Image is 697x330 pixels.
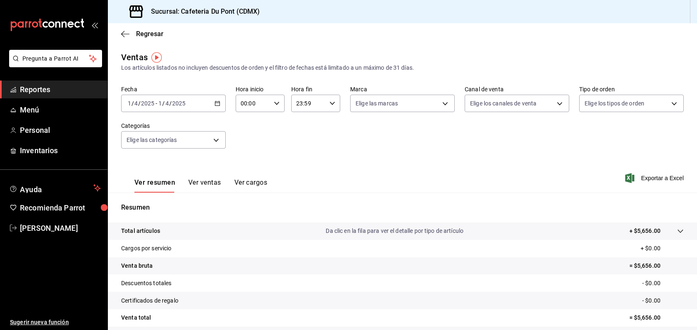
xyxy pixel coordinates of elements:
span: / [162,100,165,107]
span: Pregunta a Parrot AI [22,54,89,63]
p: Venta total [121,313,151,322]
span: - [156,100,157,107]
span: Sugerir nueva función [10,318,101,327]
img: Tooltip marker [151,52,162,63]
p: Certificados de regalo [121,296,178,305]
p: Venta bruta [121,262,153,270]
label: Marca [350,86,455,92]
span: / [138,100,141,107]
button: Ver cargos [234,178,268,193]
div: Ventas [121,51,148,64]
span: Elige las categorías [127,136,177,144]
p: - $0.00 [642,296,684,305]
p: + $5,656.00 [629,227,660,235]
span: Regresar [136,30,163,38]
button: Pregunta a Parrot AI [9,50,102,67]
p: - $0.00 [642,279,684,288]
input: -- [165,100,169,107]
p: Resumen [121,203,684,213]
input: ---- [141,100,155,107]
div: navigation tabs [134,178,267,193]
input: -- [158,100,162,107]
button: Ver ventas [188,178,221,193]
label: Canal de venta [465,86,569,92]
p: Descuentos totales [121,279,171,288]
span: [PERSON_NAME] [20,222,101,234]
label: Hora inicio [236,86,285,92]
span: Inventarios [20,145,101,156]
button: open_drawer_menu [91,22,98,28]
label: Categorías [121,123,226,129]
span: Elige los canales de venta [470,99,536,108]
button: Exportar a Excel [627,173,684,183]
span: Ayuda [20,183,90,193]
button: Ver resumen [134,178,175,193]
span: Elige los tipos de orden [585,99,644,108]
div: Los artículos listados no incluyen descuentos de orden y el filtro de fechas está limitado a un m... [121,64,684,72]
span: Reportes [20,84,101,95]
label: Fecha [121,86,226,92]
a: Pregunta a Parrot AI [6,60,102,69]
span: / [169,100,172,107]
span: Recomienda Parrot [20,202,101,213]
button: Regresar [121,30,163,38]
input: -- [127,100,132,107]
span: Personal [20,125,101,136]
label: Hora fin [291,86,340,92]
p: + $0.00 [641,244,684,253]
p: = $5,656.00 [629,262,684,270]
input: ---- [172,100,186,107]
p: = $5,656.00 [629,313,684,322]
p: Cargos por servicio [121,244,172,253]
label: Tipo de orden [579,86,684,92]
p: Total artículos [121,227,160,235]
span: / [132,100,134,107]
h3: Sucursal: Cafeteria Du Pont (CDMX) [144,7,260,17]
p: Da clic en la fila para ver el detalle por tipo de artículo [326,227,463,235]
span: Elige las marcas [356,99,398,108]
input: -- [134,100,138,107]
span: Menú [20,104,101,115]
